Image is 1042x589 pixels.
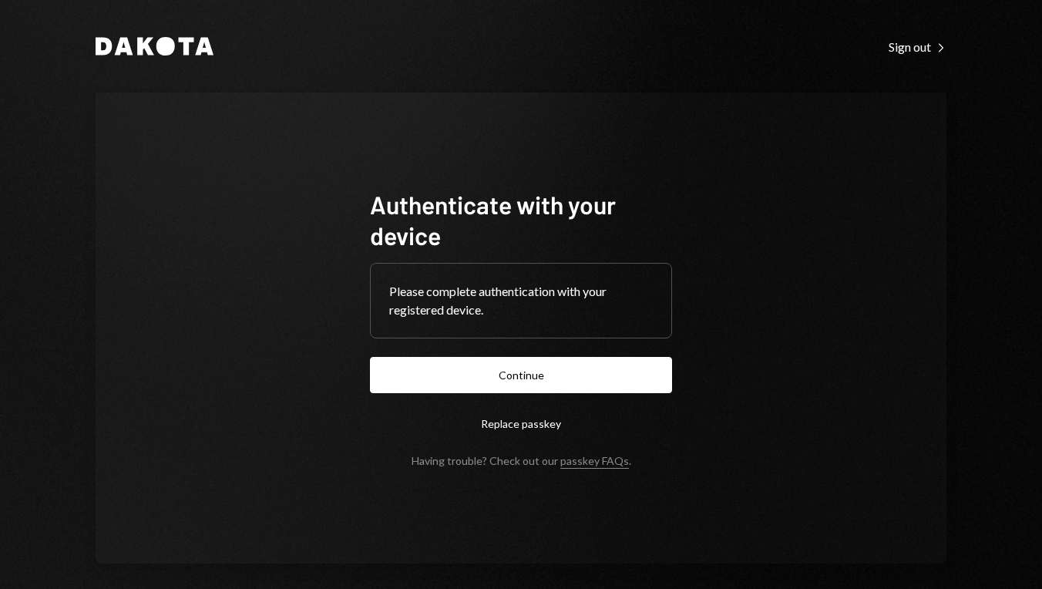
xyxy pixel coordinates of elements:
[889,38,946,55] a: Sign out
[370,189,672,251] h1: Authenticate with your device
[389,282,653,319] div: Please complete authentication with your registered device.
[889,39,946,55] div: Sign out
[560,454,629,469] a: passkey FAQs
[370,357,672,393] button: Continue
[412,454,631,467] div: Having trouble? Check out our .
[370,406,672,442] button: Replace passkey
